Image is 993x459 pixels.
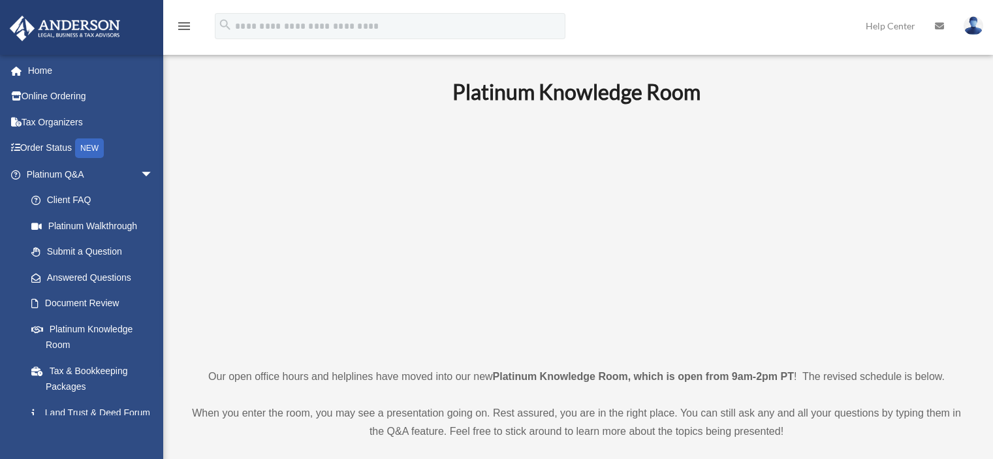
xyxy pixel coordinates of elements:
[176,23,192,34] a: menu
[176,18,192,34] i: menu
[9,161,173,187] a: Platinum Q&Aarrow_drop_down
[140,161,166,188] span: arrow_drop_down
[18,400,173,426] a: Land Trust & Deed Forum
[381,123,772,343] iframe: 231110_Toby_KnowledgeRoom
[186,368,967,386] p: Our open office hours and helplines have moved into our new ! The revised schedule is below.
[9,109,173,135] a: Tax Organizers
[186,404,967,441] p: When you enter the room, you may see a presentation going on. Rest assured, you are in the right ...
[75,138,104,158] div: NEW
[18,291,173,317] a: Document Review
[9,135,173,162] a: Order StatusNEW
[493,371,794,382] strong: Platinum Knowledge Room, which is open from 9am-2pm PT
[18,213,173,239] a: Platinum Walkthrough
[9,84,173,110] a: Online Ordering
[452,79,701,104] b: Platinum Knowledge Room
[218,18,232,32] i: search
[18,316,166,358] a: Platinum Knowledge Room
[18,239,173,265] a: Submit a Question
[6,16,124,41] img: Anderson Advisors Platinum Portal
[18,358,173,400] a: Tax & Bookkeeping Packages
[9,57,173,84] a: Home
[18,187,173,214] a: Client FAQ
[18,264,173,291] a: Answered Questions
[964,16,983,35] img: User Pic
